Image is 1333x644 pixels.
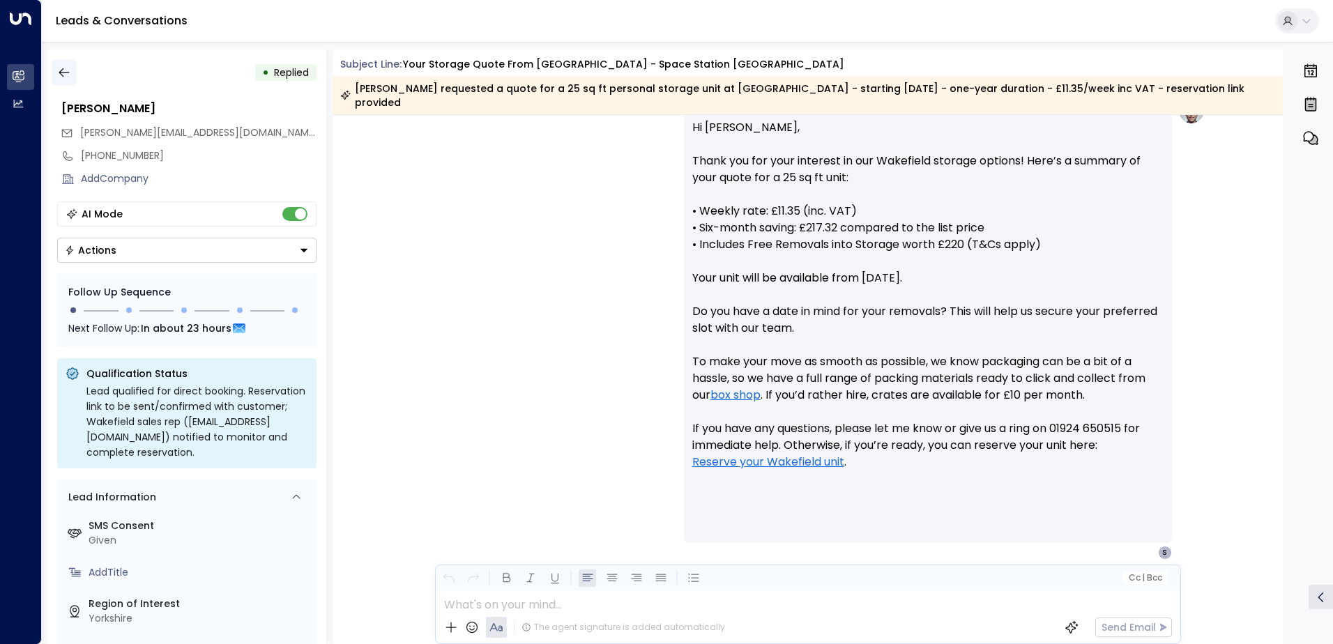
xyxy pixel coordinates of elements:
[68,285,305,300] div: Follow Up Sequence
[57,238,317,263] button: Actions
[274,66,309,79] span: Replied
[1128,573,1161,583] span: Cc Bcc
[89,565,311,580] div: AddTitle
[403,57,844,72] div: Your storage quote from [GEOGRAPHIC_DATA] - Space Station [GEOGRAPHIC_DATA]
[63,490,156,505] div: Lead Information
[340,82,1275,109] div: [PERSON_NAME] requested a quote for a 25 sq ft personal storage unit at [GEOGRAPHIC_DATA] - start...
[89,597,311,611] label: Region of Interest
[340,57,402,71] span: Subject Line:
[80,125,317,140] span: sophie.denton@hotmail.co.uk
[65,244,116,256] div: Actions
[82,207,123,221] div: AI Mode
[521,621,725,634] div: The agent signature is added automatically
[1142,573,1145,583] span: |
[61,100,317,117] div: [PERSON_NAME]
[692,119,1164,487] p: Hi [PERSON_NAME], Thank you for your interest in our Wakefield storage options! Here’s a summary ...
[89,519,311,533] label: SMS Consent
[81,171,317,186] div: AddCompany
[710,387,761,404] a: box shop
[86,367,308,381] p: Qualification Status
[440,569,457,587] button: Undo
[80,125,318,139] span: [PERSON_NAME][EMAIL_ADDRESS][DOMAIN_NAME]
[68,321,305,336] div: Next Follow Up:
[81,148,317,163] div: [PHONE_NUMBER]
[1122,572,1167,585] button: Cc|Bcc
[1158,546,1172,560] div: S
[692,454,844,470] a: Reserve your Wakefield unit
[464,569,482,587] button: Redo
[86,383,308,460] div: Lead qualified for direct booking. Reservation link to be sent/confirmed with customer; Wakefield...
[89,533,311,548] div: Given
[56,13,188,29] a: Leads & Conversations
[262,60,269,85] div: •
[57,238,317,263] div: Button group with a nested menu
[141,321,231,336] span: In about 23 hours
[89,611,311,626] div: Yorkshire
